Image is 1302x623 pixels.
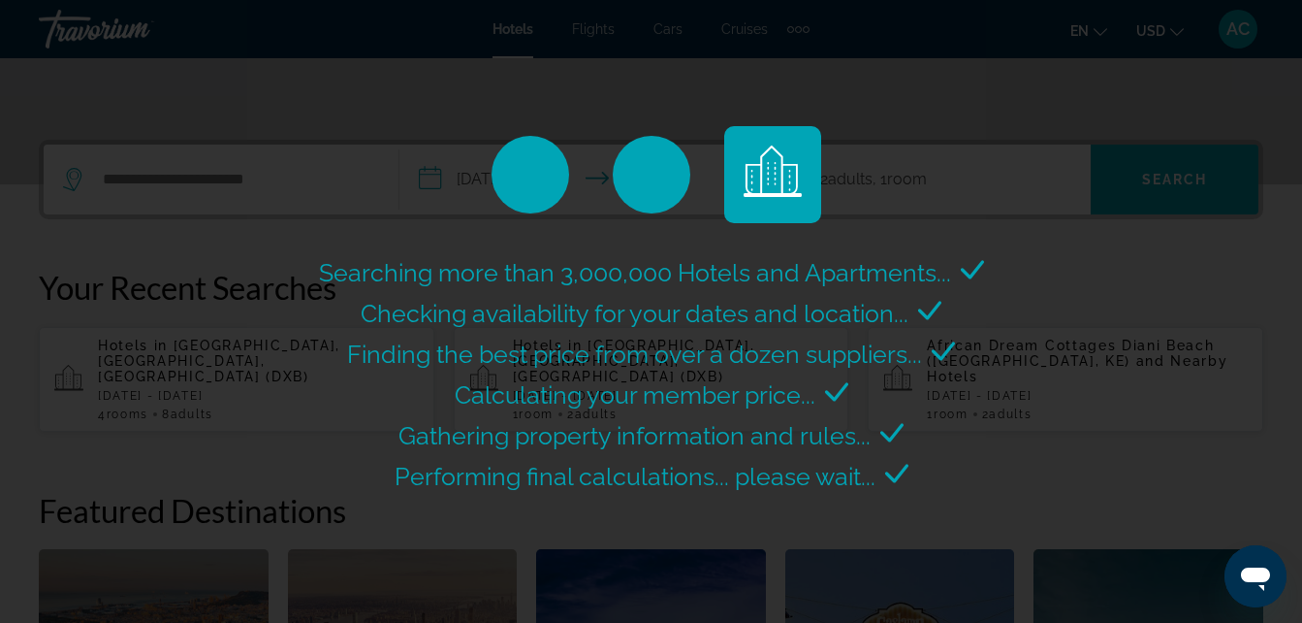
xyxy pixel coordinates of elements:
span: Searching more than 3,000,000 Hotels and Apartments... [319,258,951,287]
span: Calculating your member price... [455,380,815,410]
span: Checking availability for your dates and location... [361,299,908,328]
iframe: Button to launch messaging window [1224,545,1286,607]
span: Performing final calculations... please wait... [395,462,875,491]
span: Finding the best price from over a dozen suppliers... [347,340,922,369]
span: Gathering property information and rules... [398,421,871,450]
